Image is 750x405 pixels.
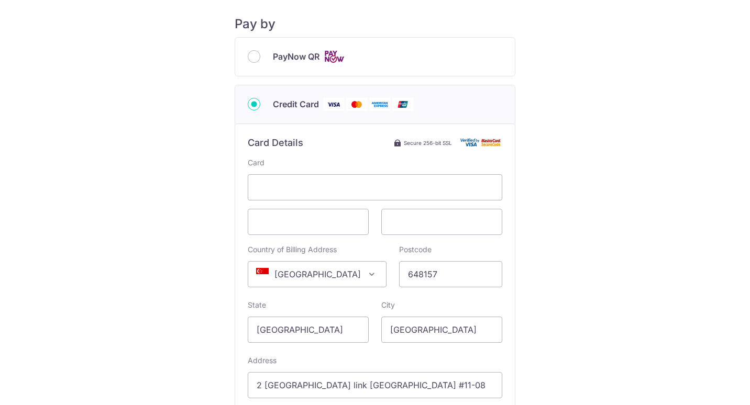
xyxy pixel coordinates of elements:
[346,98,367,111] img: Mastercard
[381,300,395,310] label: City
[257,181,493,194] iframe: Secure card number input frame
[248,98,502,111] div: Credit Card Visa Mastercard American Express Union Pay
[323,98,344,111] img: Visa
[399,244,432,255] label: Postcode
[248,300,266,310] label: State
[390,216,493,228] iframe: Secure card security code input frame
[392,98,413,111] img: Union Pay
[248,262,386,287] span: Singapore
[399,261,502,287] input: Example 123456
[257,216,360,228] iframe: Secure card expiration date input frame
[248,137,303,149] h6: Card Details
[404,139,452,147] span: Secure 256-bit SSL
[324,50,345,63] img: Cards logo
[235,16,515,32] h5: Pay by
[248,50,502,63] div: PayNow QR Cards logo
[248,355,277,366] label: Address
[273,50,319,63] span: PayNow QR
[369,98,390,111] img: American Express
[248,157,264,168] label: Card
[460,138,502,147] img: Card secure
[248,244,337,255] label: Country of Billing Address
[273,98,319,110] span: Credit Card
[248,261,387,287] span: Singapore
